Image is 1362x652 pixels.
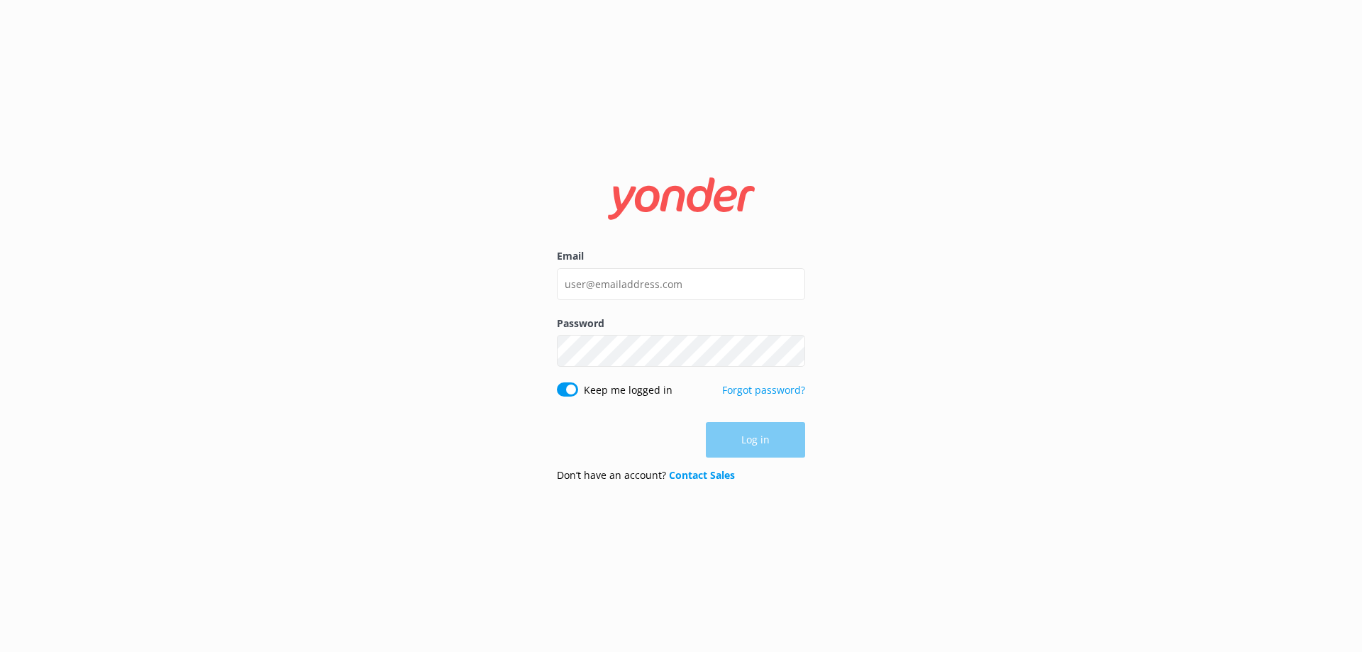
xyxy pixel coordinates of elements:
a: Contact Sales [669,468,735,482]
label: Password [557,316,805,331]
p: Don’t have an account? [557,468,735,483]
input: user@emailaddress.com [557,268,805,300]
button: Show password [777,337,805,365]
label: Email [557,248,805,264]
label: Keep me logged in [584,382,672,398]
a: Forgot password? [722,383,805,397]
